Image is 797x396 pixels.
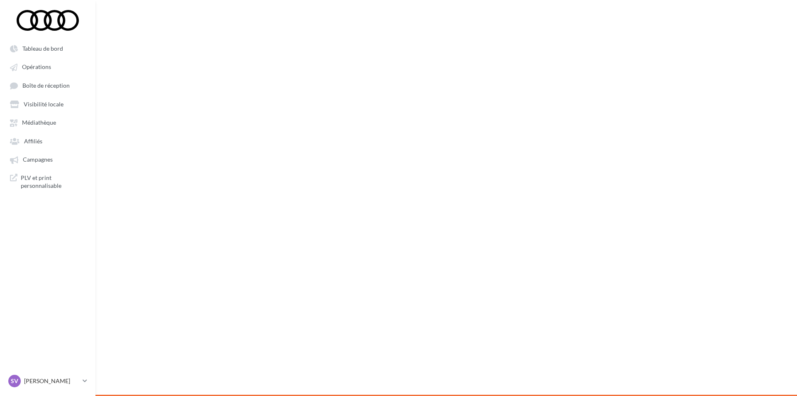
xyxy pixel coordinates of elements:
a: Affiliés [5,133,90,148]
span: Tableau de bord [22,45,63,52]
span: Boîte de réception [22,82,70,89]
span: SV [11,377,18,385]
a: Opérations [5,59,90,74]
a: Boîte de réception [5,78,90,93]
p: [PERSON_NAME] [24,377,79,385]
span: Médiathèque [22,119,56,126]
a: Tableau de bord [5,41,90,56]
span: Affiliés [24,138,42,145]
span: Opérations [22,64,51,71]
span: Campagnes [23,156,53,163]
span: PLV et print personnalisable [21,174,86,190]
a: Campagnes [5,152,90,167]
a: SV [PERSON_NAME] [7,373,89,389]
a: Visibilité locale [5,96,90,111]
a: Médiathèque [5,115,90,130]
a: PLV et print personnalisable [5,170,90,193]
span: Visibilité locale [24,101,64,108]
